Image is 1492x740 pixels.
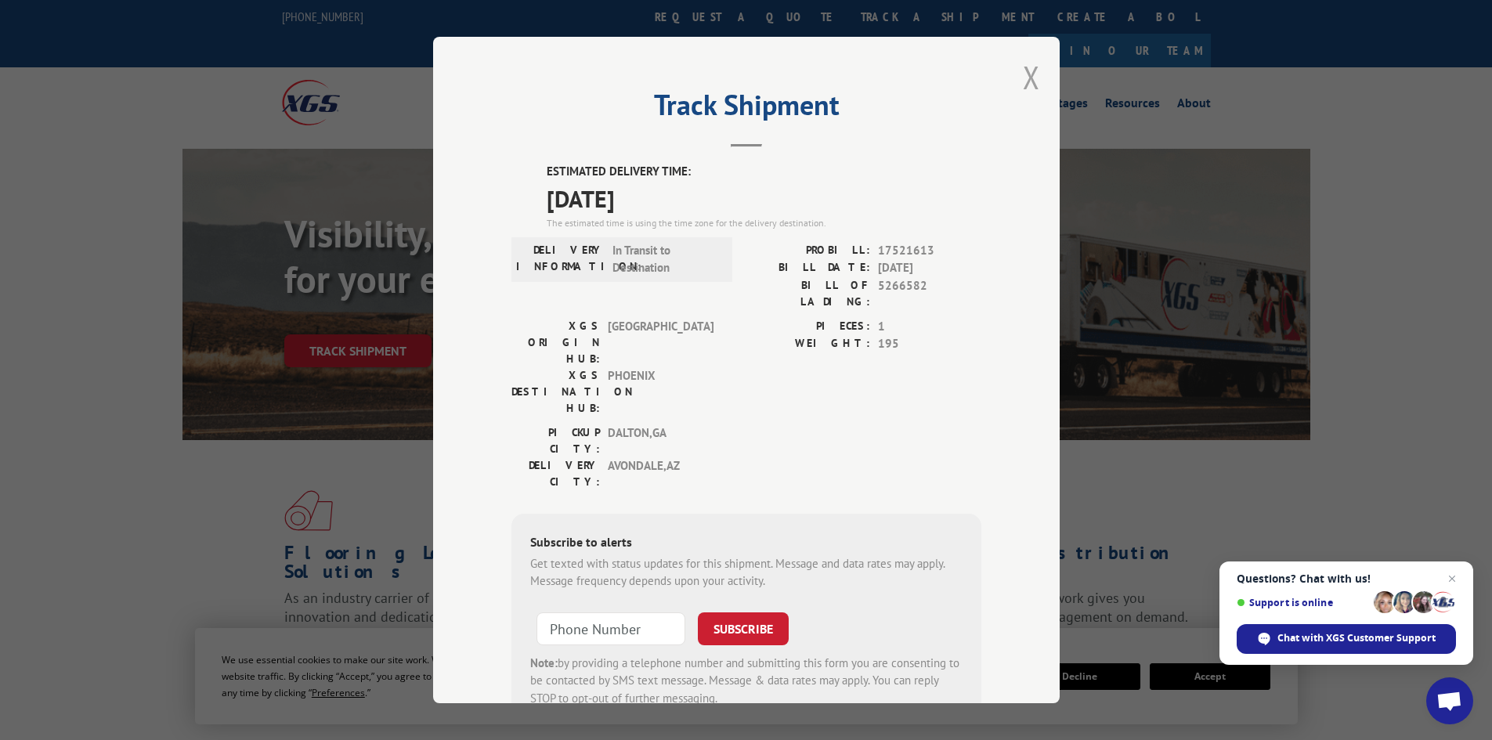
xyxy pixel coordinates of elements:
[608,457,713,490] span: AVONDALE , AZ
[1237,572,1456,585] span: Questions? Chat with us!
[536,612,685,645] input: Phone Number
[698,612,789,645] button: SUBSCRIBE
[878,242,981,260] span: 17521613
[746,318,870,336] label: PIECES:
[746,259,870,277] label: BILL DATE:
[1023,56,1040,98] button: Close modal
[516,242,605,277] label: DELIVERY INFORMATION:
[608,367,713,417] span: PHOENIX
[608,424,713,457] span: DALTON , GA
[1426,677,1473,724] div: Open chat
[1443,569,1461,588] span: Close chat
[746,277,870,310] label: BILL OF LADING:
[878,335,981,353] span: 195
[530,655,558,670] strong: Note:
[547,163,981,181] label: ESTIMATED DELIVERY TIME:
[612,242,718,277] span: In Transit to Destination
[878,259,981,277] span: [DATE]
[746,242,870,260] label: PROBILL:
[878,277,981,310] span: 5266582
[530,655,963,708] div: by providing a telephone number and submitting this form you are consenting to be contacted by SM...
[1237,624,1456,654] div: Chat with XGS Customer Support
[878,318,981,336] span: 1
[511,457,600,490] label: DELIVERY CITY:
[530,532,963,555] div: Subscribe to alerts
[511,424,600,457] label: PICKUP CITY:
[511,318,600,367] label: XGS ORIGIN HUB:
[1277,631,1436,645] span: Chat with XGS Customer Support
[746,335,870,353] label: WEIGHT:
[511,367,600,417] label: XGS DESTINATION HUB:
[530,555,963,590] div: Get texted with status updates for this shipment. Message and data rates may apply. Message frequ...
[547,181,981,216] span: [DATE]
[547,216,981,230] div: The estimated time is using the time zone for the delivery destination.
[511,94,981,124] h2: Track Shipment
[1237,597,1368,608] span: Support is online
[608,318,713,367] span: [GEOGRAPHIC_DATA]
